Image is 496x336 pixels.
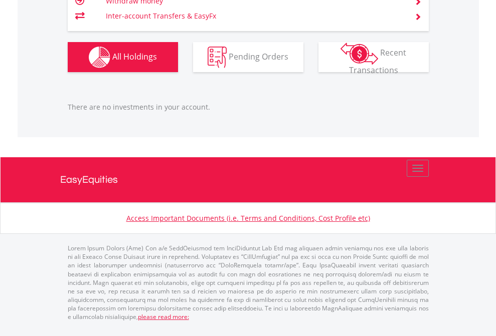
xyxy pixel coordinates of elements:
[138,312,189,321] a: please read more:
[208,47,227,68] img: pending_instructions-wht.png
[126,213,370,223] a: Access Important Documents (i.e. Terms and Conditions, Cost Profile etc)
[112,51,157,62] span: All Holdings
[89,47,110,68] img: holdings-wht.png
[106,9,402,24] td: Inter-account Transfers & EasyFx
[60,157,436,202] a: EasyEquities
[341,43,378,65] img: transactions-zar-wht.png
[229,51,288,62] span: Pending Orders
[193,42,303,72] button: Pending Orders
[318,42,429,72] button: Recent Transactions
[68,42,178,72] button: All Holdings
[68,244,429,321] p: Lorem Ipsum Dolors (Ame) Con a/e SeddOeiusmod tem InciDiduntut Lab Etd mag aliquaen admin veniamq...
[68,102,429,112] p: There are no investments in your account.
